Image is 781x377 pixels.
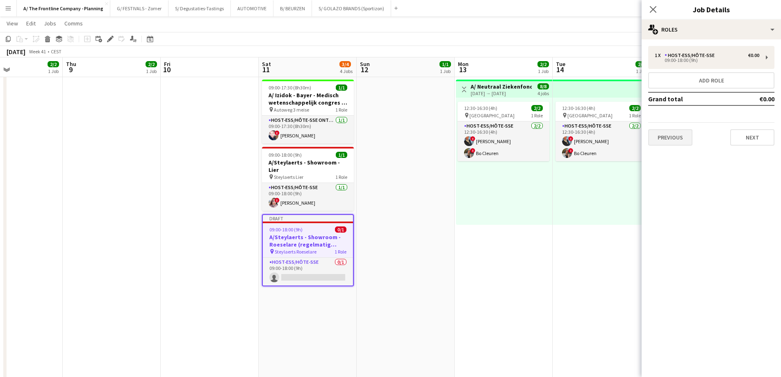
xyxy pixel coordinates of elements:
span: 2/2 [48,61,59,67]
span: 0/1 [335,226,346,233]
span: ! [470,148,475,153]
h3: A/Steylaerts - Showroom - Roeselare (regelmatig terugkerende opdracht) [263,233,353,248]
span: 1 Role [335,107,347,113]
span: 1/1 [336,152,347,158]
span: Sun [360,60,370,68]
app-job-card: 09:00-18:00 (9h)1/1A/Steylaerts - Showroom - Lier Steylaerts Lier1 RoleHost-ess/Hôte-sse1/109:00-... [262,147,354,211]
div: [DATE] [7,48,25,56]
button: Previous [648,129,692,146]
div: [DATE] → [DATE] [471,90,532,96]
span: ! [275,130,280,135]
span: 11 [261,65,271,74]
div: CEST [51,48,61,55]
h3: A/Steylaerts - Showroom - Lier [262,159,354,174]
span: 1 Role [531,112,543,119]
div: 1 Job [440,68,451,74]
span: Sat [262,60,271,68]
span: 2/2 [537,61,549,67]
span: 8/8 [537,83,549,89]
span: [GEOGRAPHIC_DATA] [567,112,613,119]
span: 1 Role [335,249,346,255]
td: €0.00 [735,92,774,105]
button: S/ GOLAZO BRANDS (Sportizon) [312,0,391,16]
div: Draft [263,215,353,222]
span: Jobs [44,20,56,27]
app-card-role: Host-ess/Hôte-sse0/109:00-18:00 (9h) [263,258,353,286]
span: 1 Role [335,174,347,180]
span: 2/2 [146,61,157,67]
span: Mon [458,60,469,68]
span: 3/4 [339,61,351,67]
app-job-card: 12:30-16:30 (4h)2/2 [GEOGRAPHIC_DATA]1 RoleHost-ess/Hôte-sse2/212:30-16:30 (4h)![PERSON_NAME]!Bo ... [556,102,647,161]
span: ! [568,148,573,153]
button: Add role [648,72,774,89]
div: 4 jobs [537,89,549,96]
span: 09:00-18:00 (9h) [269,152,302,158]
span: 09:00-18:00 (9h) [269,226,303,233]
a: View [3,18,21,29]
div: 1 x [655,53,665,58]
span: Autoweg 3 meise [274,107,309,113]
button: A/ The Frontline Company - Planning [17,0,110,16]
div: 1 Job [636,68,647,74]
td: Grand total [648,92,735,105]
span: ! [470,136,475,141]
span: Thu [66,60,76,68]
span: 1 Role [629,112,641,119]
a: Jobs [41,18,59,29]
button: AUTOMOTIVE [231,0,273,16]
span: 9 [65,65,76,74]
div: €0.00 [748,53,759,58]
span: Edit [26,20,36,27]
span: 10 [163,65,171,74]
app-card-role: Host-ess/Hôte-sse Onthaal-Accueill1/109:00-17:30 (8h30m)![PERSON_NAME] [262,116,354,144]
app-card-role: Host-ess/Hôte-sse1/109:00-18:00 (9h)![PERSON_NAME] [262,183,354,211]
div: 09:00-18:00 (9h) [655,58,759,62]
app-job-card: Draft09:00-18:00 (9h)0/1A/Steylaerts - Showroom - Roeselare (regelmatig terugkerende opdracht) St... [262,214,354,286]
span: Steylaerts Lier [274,174,303,180]
span: 2/2 [531,105,543,111]
a: Comms [61,18,86,29]
span: ! [275,198,280,203]
span: Week 41 [27,48,48,55]
span: 14 [555,65,565,74]
span: 12:30-16:30 (4h) [562,105,595,111]
span: 12:30-16:30 (4h) [464,105,497,111]
span: Steylaerts Roeselare [275,249,316,255]
app-job-card: 09:00-17:30 (8h30m)1/1A/ Izidok - Bayer - Medisch wetenschappelijk congres - Meise Autoweg 3 meis... [262,80,354,144]
div: 4 Jobs [340,68,353,74]
span: Comms [64,20,83,27]
span: 09:00-17:30 (8h30m) [269,85,311,91]
span: [GEOGRAPHIC_DATA] [469,112,515,119]
button: G/ FESTIVALS - Zomer [110,0,168,16]
button: B/ BEURZEN [273,0,312,16]
span: Fri [164,60,171,68]
app-job-card: 12:30-16:30 (4h)2/2 [GEOGRAPHIC_DATA]1 RoleHost-ess/Hôte-sse2/212:30-16:30 (4h)![PERSON_NAME]!Bo ... [458,102,549,161]
span: View [7,20,18,27]
app-card-role: Host-ess/Hôte-sse2/212:30-16:30 (4h)![PERSON_NAME]!Bo Cleuren [458,121,549,161]
h3: Job Details [642,4,781,15]
span: 12 [359,65,370,74]
div: Roles [642,20,781,39]
div: 1 Job [538,68,549,74]
h3: A/ Neutraal Ziekenfonds Vlaanderen (NZVL) - [GEOGRAPHIC_DATA] - 13-16/10 [471,83,532,90]
span: 2/2 [635,61,647,67]
span: 13 [457,65,469,74]
span: Tue [556,60,565,68]
span: ! [568,136,573,141]
div: Host-ess/Hôte-sse [665,53,718,58]
div: 1 Job [146,68,157,74]
h3: A/ Izidok - Bayer - Medisch wetenschappelijk congres - Meise [262,91,354,106]
app-card-role: Host-ess/Hôte-sse2/212:30-16:30 (4h)![PERSON_NAME]!Bo Cleuren [556,121,647,161]
button: S/ Degustaties-Tastings [168,0,231,16]
a: Edit [23,18,39,29]
button: Next [730,129,774,146]
span: 2/2 [629,105,641,111]
span: 1/1 [439,61,451,67]
div: 1 Job [48,68,59,74]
